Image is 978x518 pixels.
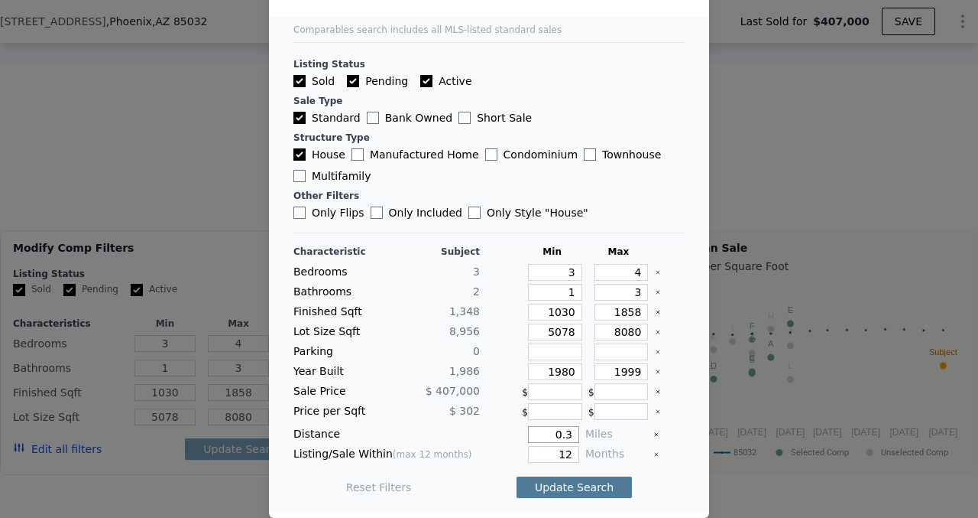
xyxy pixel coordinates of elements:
[293,147,345,162] label: House
[293,73,335,89] label: Sold
[584,148,596,161] input: Townhouse
[449,405,480,417] span: $ 302
[351,147,479,162] label: Manufactured Home
[351,148,364,161] input: Manufactured Home
[293,344,384,360] div: Parking
[458,110,532,125] label: Short Sale
[485,148,497,161] input: Condominium
[655,269,661,275] button: Clear
[584,147,661,162] label: Townhouse
[293,112,306,124] input: Standard
[293,110,361,125] label: Standard
[293,168,371,184] label: Multifamily
[420,75,432,87] input: Active
[468,207,481,219] input: Only Style "House"
[346,480,412,495] button: Reset
[585,426,647,443] div: Miles
[293,58,685,70] div: Listing Status
[473,266,480,278] span: 3
[293,190,685,202] div: Other Filters
[293,207,306,219] input: Only Flips
[449,325,480,337] span: 8,956
[655,389,661,395] button: Clear
[522,383,582,400] div: $
[468,205,588,220] label: Only Style " House "
[293,426,480,443] div: Distance
[655,309,661,315] button: Clear
[293,24,685,36] div: Comparables search includes all MLS-listed standard sales
[347,73,408,89] label: Pending
[655,409,661,415] button: Clear
[458,112,471,124] input: Short Sale
[293,246,384,258] div: Characteristic
[655,329,661,335] button: Clear
[449,305,480,318] span: 1,348
[655,349,661,355] button: Clear
[485,147,578,162] label: Condominium
[293,95,685,107] div: Sale Type
[293,324,384,340] div: Lot Size Sqft
[293,132,685,144] div: Structure Type
[588,383,649,400] div: $
[655,289,661,295] button: Clear
[293,148,306,161] input: House
[293,403,384,420] div: Price per Sqft
[588,403,649,420] div: $
[371,205,462,220] label: Only Included
[293,304,384,321] div: Finished Sqft
[653,432,659,438] button: Clear
[393,449,472,460] span: (max 12 months)
[585,446,647,463] div: Months
[473,345,480,357] span: 0
[293,264,384,281] div: Bedrooms
[293,205,364,220] label: Only Flips
[588,246,649,258] div: Max
[522,403,582,420] div: $
[293,75,306,87] input: Sold
[293,170,306,182] input: Multifamily
[390,246,480,258] div: Subject
[367,112,379,124] input: Bank Owned
[517,477,632,498] button: Update Search
[367,110,452,125] label: Bank Owned
[449,365,480,377] span: 1,986
[655,369,661,375] button: Clear
[371,207,383,219] input: Only Included
[473,285,480,298] span: 2
[293,383,384,400] div: Sale Price
[293,363,384,380] div: Year Built
[293,284,384,301] div: Bathrooms
[347,75,359,87] input: Pending
[522,246,582,258] div: Min
[293,446,480,463] div: Listing/Sale Within
[420,73,471,89] label: Active
[426,385,480,397] span: $ 407,000
[653,451,659,458] button: Clear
